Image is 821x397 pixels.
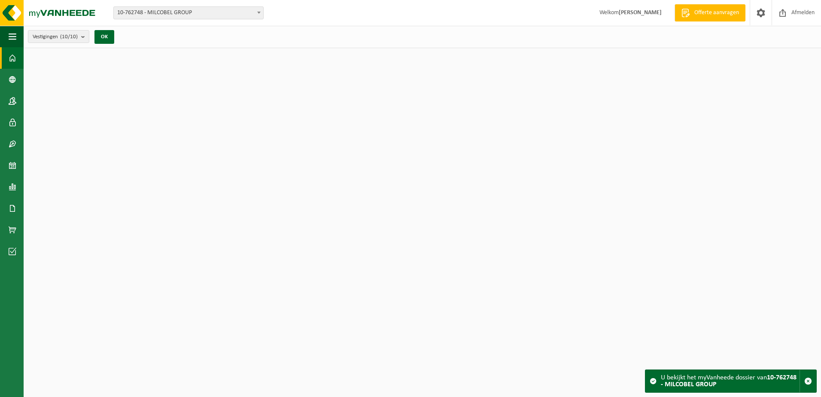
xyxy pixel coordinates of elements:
[661,370,800,392] div: U bekijkt het myVanheede dossier van
[692,9,741,17] span: Offerte aanvragen
[114,7,263,19] span: 10-762748 - MILCOBEL GROUP
[94,30,114,44] button: OK
[675,4,745,21] a: Offerte aanvragen
[661,374,797,388] strong: 10-762748 - MILCOBEL GROUP
[28,30,89,43] button: Vestigingen(10/10)
[113,6,264,19] span: 10-762748 - MILCOBEL GROUP
[33,31,78,43] span: Vestigingen
[60,34,78,40] count: (10/10)
[619,9,662,16] strong: [PERSON_NAME]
